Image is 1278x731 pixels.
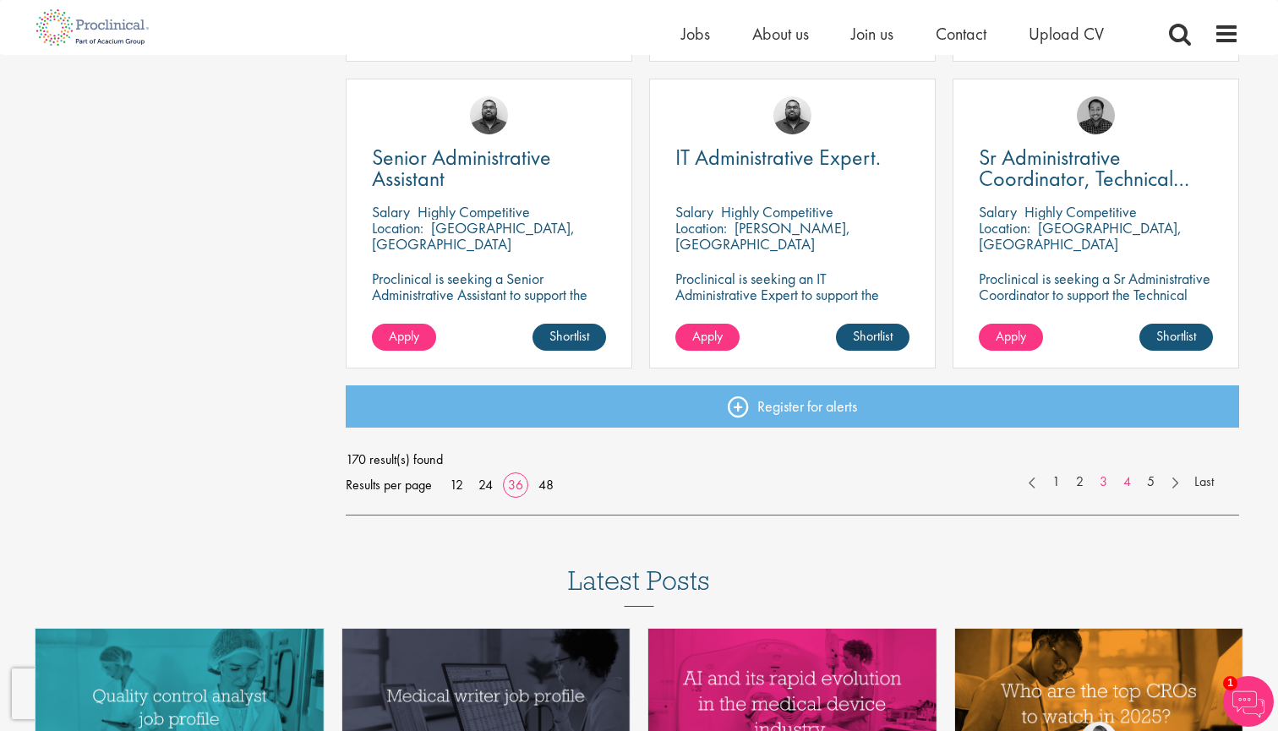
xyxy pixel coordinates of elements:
[979,324,1043,351] a: Apply
[418,202,530,221] p: Highly Competitive
[836,324,909,351] a: Shortlist
[1186,472,1222,492] a: Last
[979,202,1017,221] span: Salary
[372,147,606,189] a: Senior Administrative Assistant
[472,476,499,494] a: 24
[1223,676,1274,727] img: Chatbot
[12,668,228,719] iframe: reCAPTCHA
[675,202,713,221] span: Salary
[372,270,606,335] p: Proclinical is seeking a Senior Administrative Assistant to support the Clinical Development and ...
[773,96,811,134] img: Ashley Bennett
[470,96,508,134] img: Ashley Bennett
[1077,96,1115,134] img: Mike Raletz
[346,385,1240,428] a: Register for alerts
[1223,676,1237,690] span: 1
[372,143,551,193] span: Senior Administrative Assistant
[532,476,560,494] a: 48
[532,324,606,351] a: Shortlist
[851,23,893,45] a: Join us
[721,202,833,221] p: Highly Competitive
[675,218,850,254] p: [PERSON_NAME], [GEOGRAPHIC_DATA]
[692,327,723,345] span: Apply
[979,147,1213,189] a: Sr Administrative Coordinator, Technical Operations
[1029,23,1104,45] a: Upload CV
[979,143,1189,214] span: Sr Administrative Coordinator, Technical Operations
[372,218,575,254] p: [GEOGRAPHIC_DATA], [GEOGRAPHIC_DATA]
[675,324,740,351] a: Apply
[346,472,432,498] span: Results per page
[1139,324,1213,351] a: Shortlist
[675,218,727,237] span: Location:
[372,324,436,351] a: Apply
[1115,472,1139,492] a: 4
[1139,472,1163,492] a: 5
[1068,472,1092,492] a: 2
[979,270,1213,351] p: Proclinical is seeking a Sr Administrative Coordinator to support the Technical Operations depart...
[936,23,986,45] a: Contact
[979,218,1030,237] span: Location:
[372,218,423,237] span: Location:
[752,23,809,45] a: About us
[996,327,1026,345] span: Apply
[1091,472,1116,492] a: 3
[1044,472,1068,492] a: 1
[444,476,469,494] a: 12
[675,270,909,335] p: Proclinical is seeking an IT Administrative Expert to support the Commercial stream SAP SD of the...
[675,147,909,168] a: IT Administrative Expert.
[1024,202,1137,221] p: Highly Competitive
[568,566,710,607] h3: Latest Posts
[346,447,1240,472] span: 170 result(s) found
[389,327,419,345] span: Apply
[979,218,1182,254] p: [GEOGRAPHIC_DATA], [GEOGRAPHIC_DATA]
[675,143,881,172] span: IT Administrative Expert.
[502,476,529,494] a: 36
[681,23,710,45] a: Jobs
[372,202,410,221] span: Salary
